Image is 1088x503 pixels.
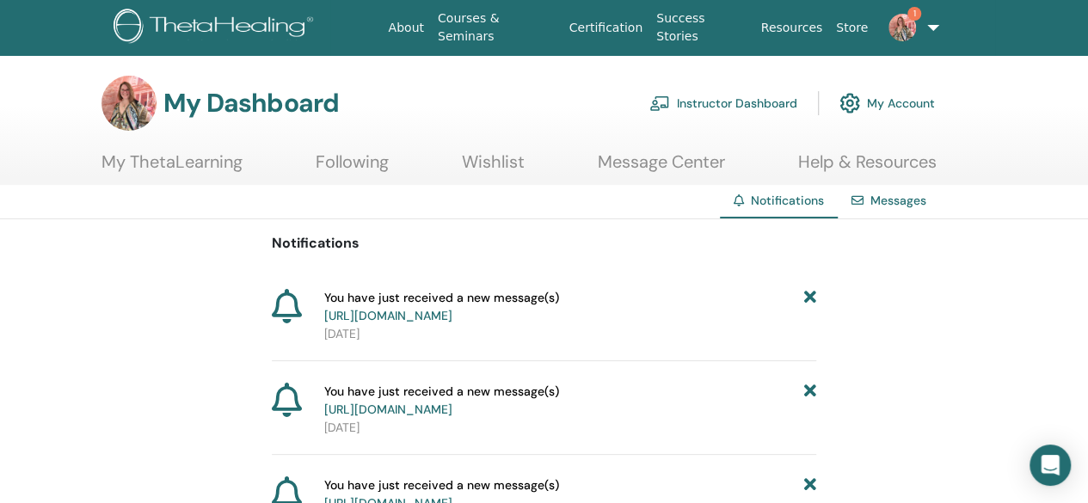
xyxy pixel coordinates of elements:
p: [DATE] [324,419,816,437]
a: Message Center [598,151,725,185]
img: default.jpg [101,76,157,131]
a: Courses & Seminars [431,3,562,52]
img: logo.png [114,9,319,47]
a: Messages [870,193,926,208]
p: Notifications [272,233,816,254]
div: Open Intercom Messenger [1030,445,1071,486]
a: [URL][DOMAIN_NAME] [324,308,452,323]
a: My ThetaLearning [101,151,243,185]
span: You have just received a new message(s) [324,289,559,325]
a: My Account [839,84,935,122]
a: Following [316,151,389,185]
span: 1 [907,7,921,21]
span: You have just received a new message(s) [324,383,559,419]
p: [DATE] [324,325,816,343]
img: default.jpg [888,14,916,41]
a: Resources [754,12,830,44]
a: [URL][DOMAIN_NAME] [324,402,452,417]
img: cog.svg [839,89,860,118]
a: Wishlist [462,151,525,185]
a: Instructor Dashboard [649,84,797,122]
a: Certification [562,12,649,44]
a: Store [829,12,875,44]
a: About [382,12,431,44]
img: chalkboard-teacher.svg [649,95,670,111]
a: Help & Resources [798,151,937,185]
h3: My Dashboard [163,88,339,119]
span: Notifications [751,193,824,208]
a: Success Stories [649,3,753,52]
